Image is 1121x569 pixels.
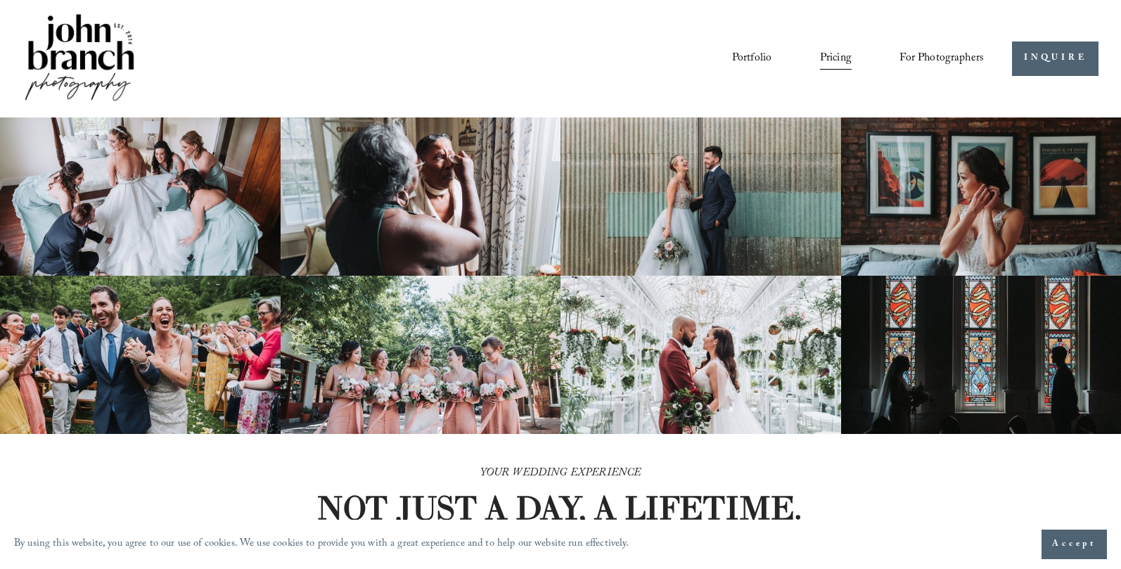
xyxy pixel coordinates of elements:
[899,46,984,70] a: folder dropdown
[1042,530,1107,559] button: Accept
[480,464,641,483] em: YOUR WEDDING EXPERIENCE
[23,11,136,106] img: John Branch IV Photography
[732,46,771,70] a: Portfolio
[1052,537,1096,551] span: Accept
[14,535,629,555] p: By using this website, you agree to our use of cookies. We use cookies to provide you with a grea...
[1012,41,1098,76] a: INQUIRE
[820,46,852,70] a: Pricing
[316,487,802,528] strong: NOT JUST A DAY, A LIFETIME.
[560,117,841,276] img: A bride and groom standing together, laughing, with the bride holding a bouquet in front of a cor...
[560,276,841,434] img: Bride and groom standing in an elegant greenhouse with chandeliers and lush greenery.
[281,276,561,434] img: A bride and four bridesmaids in pink dresses, holding bouquets with pink and white flowers, smili...
[899,48,984,70] span: For Photographers
[281,117,561,276] img: Woman applying makeup to another woman near a window with floral curtains and autumn flowers.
